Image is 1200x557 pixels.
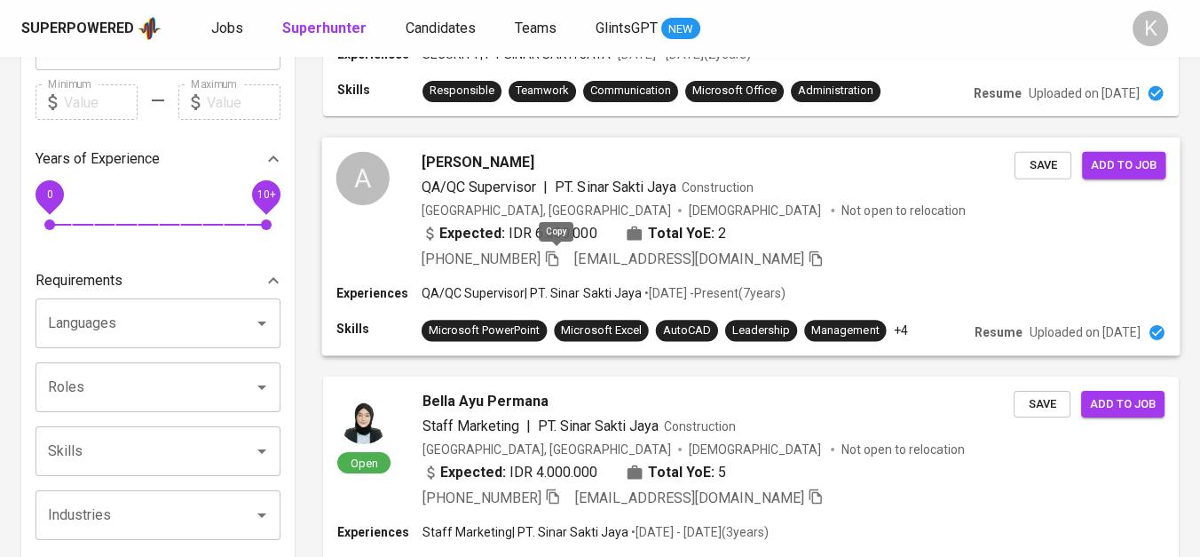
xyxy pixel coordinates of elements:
[249,503,274,528] button: Open
[282,20,367,36] b: Superhunter
[664,419,736,434] span: Construction
[811,322,879,339] div: Management
[1082,151,1165,179] button: Add to job
[323,138,1179,355] a: A[PERSON_NAME]QA/QC Supervisor|PT. Sinar Sakti JayaConstruction[GEOGRAPHIC_DATA], [GEOGRAPHIC_DAT...
[689,201,824,219] span: [DEMOGRAPHIC_DATA]
[36,141,280,177] div: Years of Experience
[249,375,274,400] button: Open
[555,178,675,195] span: PT. Sinar Sakti Jaya
[1029,84,1140,102] p: Uploaded on [DATE]
[337,523,422,541] p: Experiences
[642,284,786,302] p: • [DATE] - Present ( 7 years )
[46,188,52,201] span: 0
[1014,391,1070,418] button: Save
[430,83,494,99] div: Responsible
[661,20,700,38] span: NEW
[36,270,122,291] p: Requirements
[574,251,804,267] span: [EMAIL_ADDRESS][DOMAIN_NAME]
[422,151,534,172] span: [PERSON_NAME]
[138,15,162,42] img: app logo
[440,462,506,483] b: Expected:
[718,222,726,243] span: 2
[422,251,541,267] span: [PHONE_NUMBER]
[689,441,824,458] span: [DEMOGRAPHIC_DATA]
[211,20,243,36] span: Jobs
[422,222,597,243] div: IDR 6.000.000
[515,20,557,36] span: Teams
[543,176,548,197] span: |
[1133,11,1168,46] div: K
[422,178,536,195] span: QA/QC Supervisor
[648,222,714,243] b: Total YoE:
[422,462,597,483] div: IDR 4.000.000
[336,151,390,204] div: A
[257,188,275,201] span: 10+
[1090,394,1156,415] span: Add to job
[561,322,641,339] div: Microsoft Excel
[1030,323,1141,341] p: Uploaded on [DATE]
[718,462,726,483] span: 5
[406,20,476,36] span: Candidates
[21,15,162,42] a: Superpoweredapp logo
[422,201,671,219] div: [GEOGRAPHIC_DATA], [GEOGRAPHIC_DATA]
[336,284,422,302] p: Experiences
[1022,394,1062,415] span: Save
[36,263,280,298] div: Requirements
[282,18,370,40] a: Superhunter
[526,416,531,437] span: |
[422,441,671,458] div: [GEOGRAPHIC_DATA], [GEOGRAPHIC_DATA]
[1091,155,1157,175] span: Add to job
[628,523,769,541] p: • [DATE] - [DATE] ( 3 years )
[343,456,385,471] span: Open
[515,18,560,40] a: Teams
[975,323,1022,341] p: Resume
[596,20,658,36] span: GlintsGPT
[429,322,540,339] div: Microsoft PowerPoint
[575,489,804,506] span: [EMAIL_ADDRESS][DOMAIN_NAME]
[663,322,711,339] div: AutoCAD
[974,84,1022,102] p: Resume
[1081,391,1164,418] button: Add to job
[1014,151,1071,179] button: Save
[36,148,160,170] p: Years of Experience
[21,19,134,39] div: Superpowered
[422,284,642,302] p: QA/QC Supervisor | PT. Sinar Sakti Jaya
[1023,155,1062,175] span: Save
[893,322,907,339] p: +4
[516,83,569,99] div: Teamwork
[422,489,541,506] span: [PHONE_NUMBER]
[841,441,965,458] p: Not open to relocation
[337,81,422,99] p: Skills
[590,83,671,99] div: Communication
[841,201,965,219] p: Not open to relocation
[692,83,777,99] div: Microsoft Office
[406,18,479,40] a: Candidates
[682,179,754,194] span: Construction
[732,322,790,339] div: Leadership
[439,222,505,243] b: Expected:
[64,84,138,120] input: Value
[422,418,519,434] span: Staff Marketing
[336,320,422,338] p: Skills
[249,439,274,464] button: Open
[596,18,700,40] a: GlintsGPT NEW
[249,311,274,336] button: Open
[422,391,549,412] span: Bella Ayu Permana
[648,462,714,483] b: Total YoE:
[337,391,391,444] img: faefcf619dc94887243765b83122ac2e.jpg
[207,84,280,120] input: Value
[538,418,659,434] span: PT. Sinar Sakti Jaya
[422,523,628,541] p: Staff Marketing | PT. Sinar Sakti Jaya
[798,83,873,99] div: Administration
[211,18,247,40] a: Jobs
